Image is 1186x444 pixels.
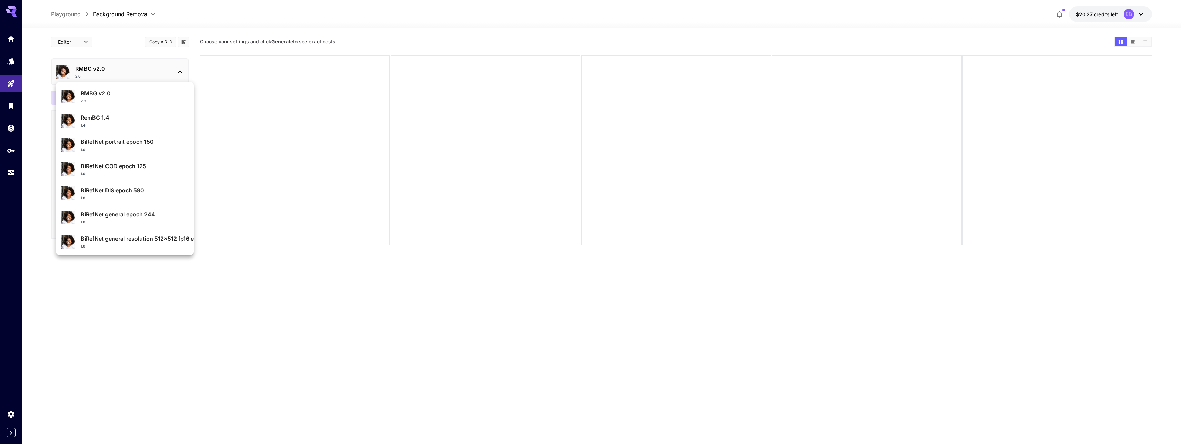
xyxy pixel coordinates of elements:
p: 1.0 [81,220,86,225]
p: RMBG v2.0 [81,89,188,98]
p: 2.0 [81,99,86,104]
p: BiRefNet general resolution 512x512 fp16 epoch 216 [81,234,188,243]
p: 1.0 [81,147,86,152]
p: BiRefNet DIS epoch 590 [81,186,188,194]
p: 1.0 [81,195,86,201]
div: BiRefNet general resolution 512x512 fp16 epoch 2161.0 [61,232,188,252]
p: 1.0 [81,244,86,249]
div: BiRefNet DIS epoch 5901.0 [61,183,188,203]
div: RemBG 1.41.4 [61,111,188,131]
p: BiRefNet portrait epoch 150 [81,138,188,146]
p: BiRefNet COD epoch 125 [81,162,188,170]
p: 1.0 [81,171,86,176]
p: BiRefNet general epoch 244 [81,210,188,219]
p: 1.4 [81,123,86,128]
div: BiRefNet COD epoch 1251.0 [61,159,188,179]
p: RemBG 1.4 [81,113,188,122]
div: BiRefNet portrait epoch 1501.0 [61,135,188,155]
div: RMBG v2.02.0 [61,87,188,107]
div: BiRefNet general epoch 2441.0 [61,208,188,228]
